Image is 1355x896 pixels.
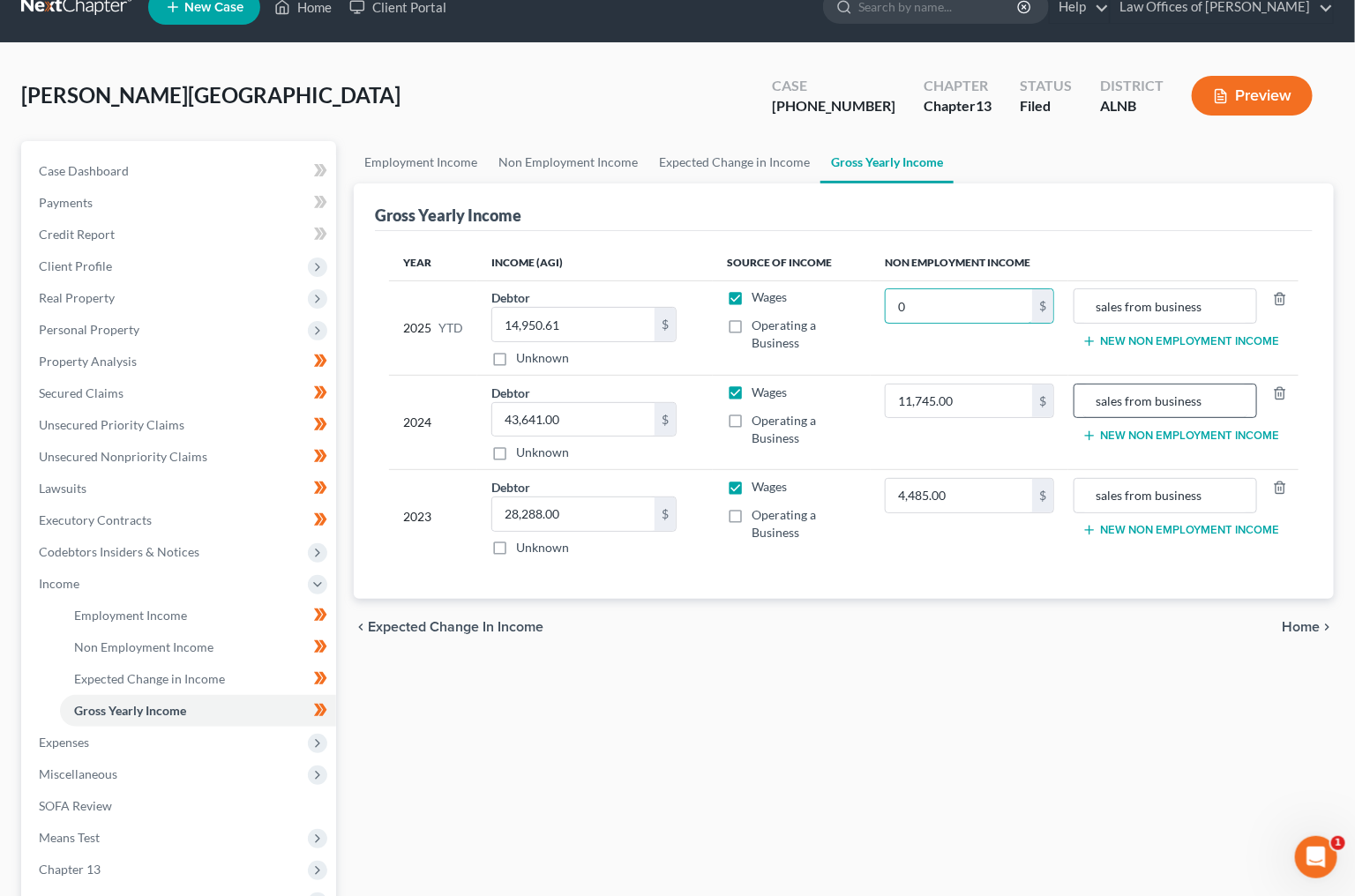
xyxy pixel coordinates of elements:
th: Year [389,245,477,280]
a: Case Dashboard [25,155,336,187]
a: Employment Income [354,141,488,183]
a: Non Employment Income [488,141,648,183]
span: Non Employment Income [74,639,213,654]
a: SOFA Review [25,790,336,822]
a: Property Analysis [25,346,336,377]
span: Chapter 13 [39,862,101,877]
span: Expected Change in Income [368,620,543,634]
label: Debtor [491,478,530,497]
span: 13 [976,97,992,114]
span: Operating a Business [752,507,816,540]
span: Executory Contracts [39,512,152,527]
a: Secured Claims [25,377,336,409]
label: Unknown [516,444,569,461]
span: Property Analysis [39,354,137,369]
a: Unsecured Priority Claims [25,409,336,441]
span: Secured Claims [39,385,124,400]
input: Source of Income [1083,385,1246,418]
label: Debtor [491,288,530,307]
span: Case Dashboard [39,163,129,178]
button: New Non Employment Income [1082,523,1279,537]
input: 0.00 [886,289,1032,323]
span: Wages [752,289,787,304]
th: Source of Income [713,245,871,280]
span: Expected Change in Income [74,671,225,686]
div: 2025 [403,288,463,367]
button: Preview [1192,76,1313,116]
div: $ [655,497,676,531]
a: Employment Income [60,600,336,631]
iframe: Intercom live chat [1295,836,1337,878]
button: New Non Employment Income [1082,334,1279,348]
span: Operating a Business [752,413,816,445]
a: Expected Change in Income [648,141,820,183]
div: $ [655,403,676,437]
label: Debtor [491,384,530,402]
div: $ [1032,289,1053,323]
a: Credit Report [25,219,336,250]
span: Real Property [39,290,115,305]
div: Status [1020,76,1072,96]
span: Personal Property [39,322,139,337]
div: 2023 [403,478,463,556]
span: Means Test [39,830,100,845]
span: Unsecured Priority Claims [39,417,184,432]
input: 0.00 [492,308,655,341]
i: chevron_right [1320,620,1334,634]
div: 2024 [403,384,463,462]
button: chevron_left Expected Change in Income [354,620,543,634]
a: Unsecured Nonpriority Claims [25,441,336,473]
th: Income (AGI) [477,245,713,280]
span: Lawsuits [39,481,86,496]
label: Unknown [516,539,569,556]
span: Income [39,576,79,591]
span: Employment Income [74,608,187,623]
div: $ [1032,385,1053,418]
span: Payments [39,195,93,210]
a: Lawsuits [25,473,336,504]
div: Case [772,76,895,96]
div: $ [1032,479,1053,512]
div: Gross Yearly Income [375,205,521,226]
div: [PHONE_NUMBER] [772,96,895,116]
a: Gross Yearly Income [820,141,954,183]
span: Operating a Business [752,317,816,350]
label: Unknown [516,349,569,367]
span: Gross Yearly Income [74,703,186,718]
span: Wages [752,479,787,494]
a: Executory Contracts [25,504,336,536]
input: 0.00 [492,403,655,437]
th: Non Employment Income [871,245,1299,280]
a: Expected Change in Income [60,663,336,695]
span: YTD [438,319,463,337]
input: 0.00 [886,479,1032,512]
div: ALNB [1100,96,1164,116]
span: 1 [1331,836,1345,850]
span: Wages [752,385,787,399]
span: Unsecured Nonpriority Claims [39,449,207,464]
button: Home chevron_right [1282,620,1334,634]
span: Miscellaneous [39,766,117,781]
a: Non Employment Income [60,631,336,663]
input: 0.00 [886,385,1032,418]
div: $ [655,308,676,341]
span: SOFA Review [39,798,112,813]
div: Chapter [924,96,992,116]
span: Codebtors Insiders & Notices [39,544,199,559]
span: Home [1282,620,1320,634]
div: District [1100,76,1164,96]
div: Filed [1020,96,1072,116]
input: Source of Income [1083,289,1246,323]
span: Credit Report [39,227,115,242]
input: Source of Income [1083,479,1246,512]
a: Gross Yearly Income [60,695,336,727]
span: [PERSON_NAME][GEOGRAPHIC_DATA] [21,82,401,108]
span: Expenses [39,735,89,750]
i: chevron_left [354,620,368,634]
button: New Non Employment Income [1082,429,1279,443]
span: Client Profile [39,258,112,273]
span: New Case [184,1,243,14]
div: Chapter [924,76,992,96]
input: 0.00 [492,497,655,531]
a: Payments [25,187,336,219]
